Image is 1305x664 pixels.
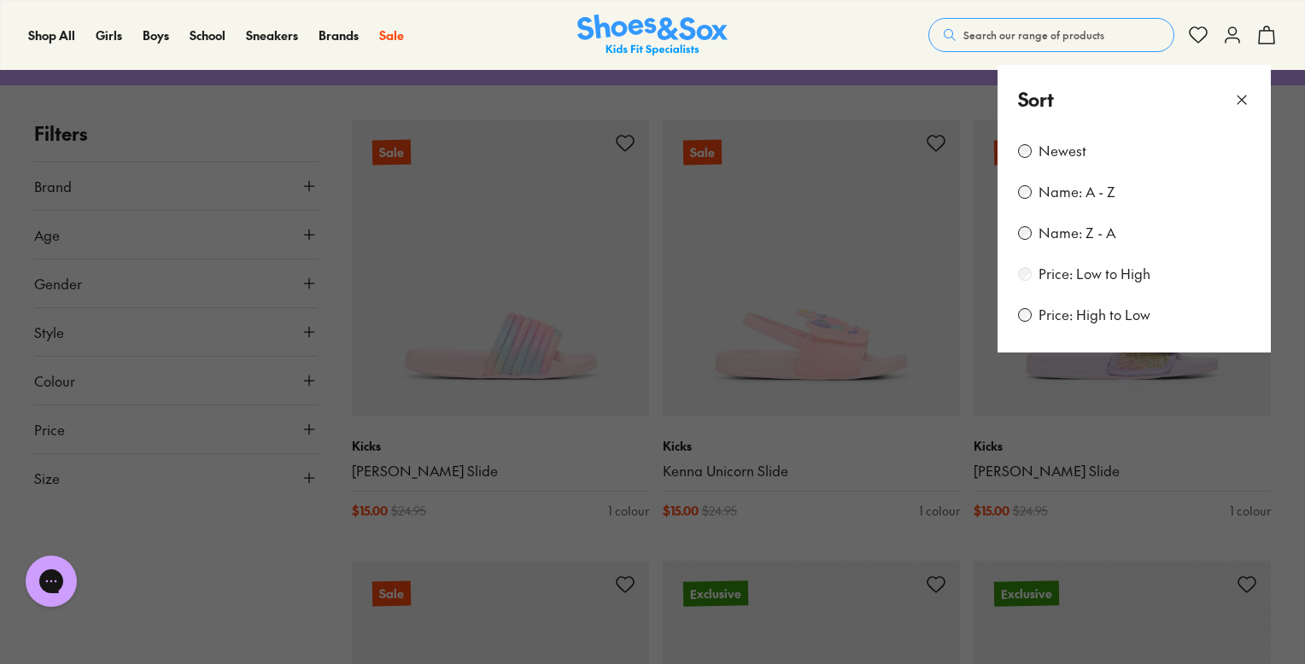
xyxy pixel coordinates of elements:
[190,26,225,44] a: School
[1018,85,1054,114] p: Sort
[1039,142,1086,160] label: Newest
[928,18,1174,52] button: Search our range of products
[577,15,728,56] img: SNS_Logo_Responsive.svg
[246,26,298,44] a: Sneakers
[577,15,728,56] a: Shoes & Sox
[1039,183,1115,201] label: Name: A - Z
[1039,265,1150,283] label: Price: Low to High
[17,550,85,613] iframe: Gorgias live chat messenger
[1039,224,1115,242] label: Name: Z - A
[143,26,169,44] a: Boys
[28,26,75,44] a: Shop All
[96,26,122,44] a: Girls
[319,26,359,44] a: Brands
[1039,306,1150,324] label: Price: High to Low
[379,26,404,44] a: Sale
[963,27,1104,43] span: Search our range of products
